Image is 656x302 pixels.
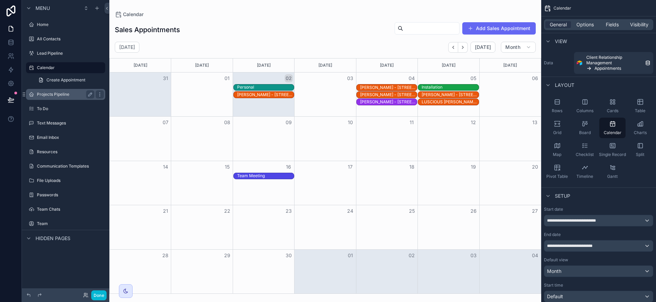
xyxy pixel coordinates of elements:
[550,21,567,28] span: General
[546,174,568,179] span: Pivot Table
[408,251,416,260] button: 02
[469,74,478,82] button: 05
[161,251,169,260] button: 28
[544,257,568,263] label: Default view
[408,163,416,171] button: 18
[285,251,293,260] button: 30
[481,58,540,72] div: [DATE]
[422,92,478,98] div: Ben Amare - 4225 Siesta Ln Midland, TX 79705
[448,42,458,53] button: Back
[553,5,571,11] span: Calendar
[37,149,104,155] label: Resources
[223,118,231,127] button: 08
[606,21,619,28] span: Fields
[531,74,539,82] button: 06
[544,161,570,182] button: Pivot Table
[599,161,626,182] button: Gantt
[37,106,104,111] label: To Do
[223,207,231,215] button: 22
[237,173,265,179] div: Team Meeting
[161,74,169,82] button: 31
[26,89,105,100] a: Projects Pipeline
[552,108,562,114] span: Rows
[458,42,468,53] button: Next
[34,75,105,86] a: Create Appointment
[223,74,231,82] button: 01
[234,58,293,72] div: [DATE]
[26,175,105,186] a: File Uploads
[422,84,442,90] div: Installation
[469,118,478,127] button: 12
[422,99,478,105] div: LUSCIOUS [PERSON_NAME] - [STREET_ADDRESS][PERSON_NAME]
[544,60,571,66] label: Data
[462,22,536,35] button: Add Sales Appointment
[37,207,104,212] label: Team Chats
[544,283,563,288] label: Start time
[285,118,293,127] button: 09
[346,118,354,127] button: 10
[469,163,478,171] button: 19
[586,55,642,66] span: Client Relationship Management
[161,118,169,127] button: 07
[37,51,104,56] label: Lead Pipeline
[469,251,478,260] button: 03
[419,58,478,72] div: [DATE]
[346,163,354,171] button: 17
[470,42,495,53] button: [DATE]
[555,38,567,45] span: View
[37,192,104,198] label: Passwords
[223,163,231,171] button: 15
[36,5,50,12] span: Menu
[594,66,621,71] span: Appointments
[223,251,231,260] button: 29
[36,235,70,242] span: Hidden pages
[553,130,561,135] span: Grid
[360,85,417,90] div: [PERSON_NAME] - [STREET_ADDRESS]
[627,118,653,138] button: Charts
[547,268,561,275] span: Month
[37,22,104,27] label: Home
[37,92,92,97] label: Projects Pipeline
[26,62,105,73] a: Calendar
[26,161,105,172] a: Communication Templates
[577,60,582,66] img: Airtable Logo
[161,207,169,215] button: 21
[630,21,648,28] span: Visibility
[346,207,354,215] button: 24
[26,19,105,30] a: Home
[37,36,104,42] label: All Contacts
[572,96,598,116] button: Columns
[635,108,645,114] span: Table
[531,118,539,127] button: 13
[285,207,293,215] button: 23
[607,108,618,114] span: Cards
[26,34,105,44] a: All Contacts
[26,132,105,143] a: Email Inbox
[422,92,478,97] div: [PERSON_NAME] - [STREET_ADDRESS]
[26,204,105,215] a: Team Chats
[237,84,254,90] div: Personal
[119,44,135,51] h2: [DATE]
[505,44,520,50] span: Month
[599,96,626,116] button: Cards
[576,152,594,157] span: Checklist
[572,118,598,138] button: Board
[91,290,107,300] button: Done
[579,130,591,135] span: Board
[37,135,104,140] label: Email Inbox
[408,118,416,127] button: 11
[607,174,618,179] span: Gantt
[475,44,491,50] span: [DATE]
[360,99,417,105] div: Bradley Futch - 4803 Island Dr. Midland, TX 79707
[555,193,570,199] span: Setup
[531,251,539,260] button: 04
[346,74,354,82] button: 03
[599,152,626,157] span: Single Record
[237,92,294,98] div: Emmanuel Saucedo - 805 Founders Rd Midland, TX 79706
[296,58,355,72] div: [DATE]
[408,207,416,215] button: 25
[555,82,574,89] span: Layout
[26,218,105,229] a: Team
[111,58,170,72] div: [DATE]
